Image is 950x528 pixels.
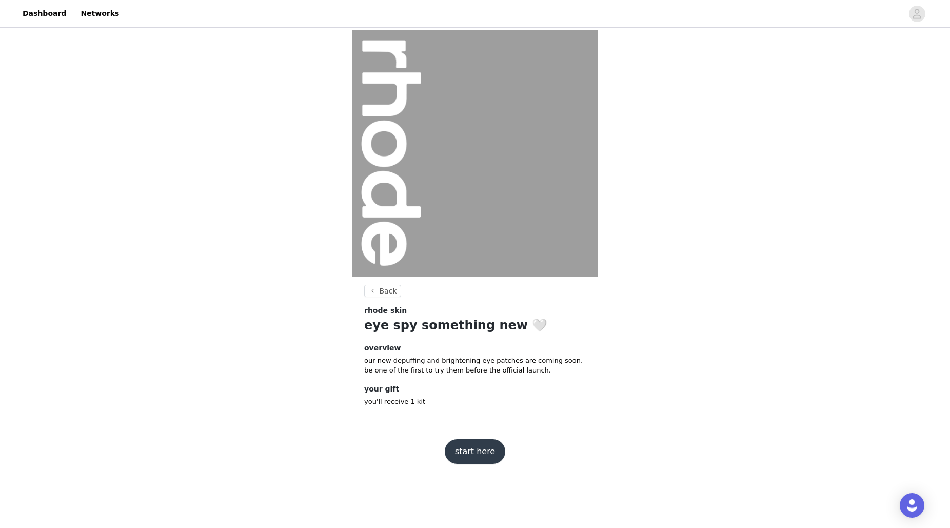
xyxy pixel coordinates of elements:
[16,2,72,25] a: Dashboard
[364,356,586,376] p: our new depuffing and brightening eye patches are coming soon. be one of the first to try them be...
[352,30,598,277] img: campaign image
[364,384,586,395] h4: your gift
[364,316,586,335] h1: eye spy something new 🤍
[445,439,505,464] button: start here
[74,2,125,25] a: Networks
[900,493,924,518] div: Open Intercom Messenger
[364,343,586,354] h4: overview
[364,305,407,316] span: rhode skin
[364,285,401,297] button: Back
[364,397,586,407] p: you'll receive 1 kit
[912,6,922,22] div: avatar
